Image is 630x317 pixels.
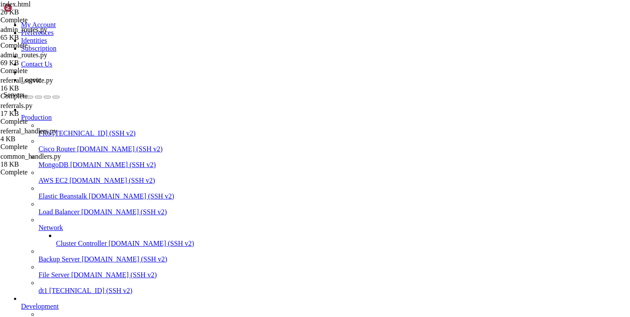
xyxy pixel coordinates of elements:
[3,33,515,40] x-row: * Support: [URL][DOMAIN_NAME]
[0,102,88,118] span: referrals.py
[3,156,515,164] x-row: To see these additional updates run: apt list --upgradable
[0,51,47,59] span: admin_routes.py
[0,127,57,135] span: referral_handlers.py
[0,26,88,42] span: admin_routes.py
[0,110,88,118] div: 17 KB
[0,16,88,24] div: Complete
[0,118,88,125] div: Complete
[3,214,515,222] x-row: root@hiplet-33900:~# systemctl restart vpn-admin
[0,143,88,151] div: Complete
[3,18,515,25] x-row: * Documentation: [URL][DOMAIN_NAME]
[3,134,515,142] x-row: Expanded Security Maintenance for Applications is not enabled.
[0,153,61,160] span: common_handlers.py
[3,84,515,91] x-row: Swap usage: 0%
[3,178,515,185] x-row: Learn more about enabling ESM Apps service at [URL][DOMAIN_NAME]
[3,62,515,69] x-row: System load: 0.85 Processes: 242
[0,8,88,16] div: 26 KB
[0,51,88,67] span: admin_routes.py
[0,135,88,143] div: 4 KB
[0,168,88,176] div: Complete
[0,127,88,143] span: referral_handlers.py
[3,47,515,55] x-row: System information as of [DATE]
[0,67,88,75] div: Complete
[3,98,515,105] x-row: * Strictly confined Kubernetes makes edge and IoT secure. Learn how MicroK8s
[0,34,88,42] div: 65 KB
[3,3,515,11] x-row: Welcome to Ubuntu 24.04.2 LTS (GNU/Linux 6.8.0-35-generic x86_64)
[3,25,515,33] x-row: * Management: [URL][DOMAIN_NAME]
[0,84,88,92] div: 16 KB
[0,77,53,84] span: referral_service.py
[0,42,88,49] div: Complete
[3,69,515,77] x-row: Usage of /: 3.2% of 231.44GB Users logged in: 0
[0,59,88,67] div: 69 KB
[3,171,515,178] x-row: 1 additional security update can be applied with ESM Apps.
[3,76,515,84] x-row: Memory usage: 6% IPv4 address for ens3: [TECHNICAL_ID]
[0,153,88,168] span: common_handlers.py
[3,105,515,113] x-row: just raised the bar for easy, resilient and secure K8s cluster deployment.
[0,0,88,16] span: index.html
[3,149,515,157] x-row: 50 updates can be applied immediately.
[3,222,515,229] x-row: root@hiplet-33900:~#
[0,0,31,8] span: index.html
[0,77,88,92] span: referral_service.py
[0,92,88,100] div: Complete
[0,26,47,33] span: admin_routes.py
[3,200,515,207] x-row: *** System restart required ***
[0,102,32,109] span: referrals.py
[3,120,515,127] x-row: [URL][DOMAIN_NAME]
[3,207,515,215] x-row: Last login: [DATE] from [TECHNICAL_ID]
[81,222,84,229] div: (21, 30)
[0,160,88,168] div: 18 KB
